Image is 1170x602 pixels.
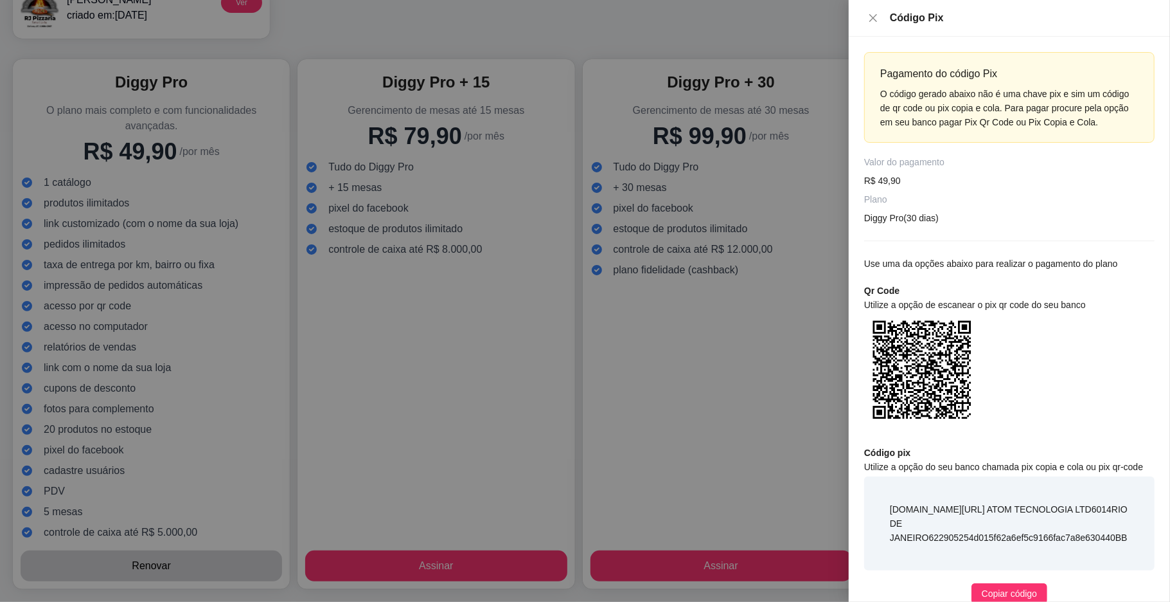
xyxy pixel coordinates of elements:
img: qr-code-pix [864,312,980,428]
article: Qr Code [864,284,1155,298]
article: Código pix [864,446,1155,460]
article: R$ 49,90 [864,174,1155,188]
div: Pagamento do código Pix [880,66,1139,82]
article: [DOMAIN_NAME][URL] ATOM TECNOLOGIA LTD6014RIO DE JANEIRO622905254d015f62a6ef5c9166fac7a8e630440BB [890,502,1129,545]
article: Utilize a opção do seu banco chamada pix copia e cola ou pix qr-code [864,460,1155,474]
div: Código Pix [890,10,1155,26]
div: O código gerado abaixo não é uma chave pix e sim um código de qr code ou pix copia e cola. Para p... [880,87,1139,129]
article: Utilize a opção de escanear o pix qr code do seu banco [864,298,1155,312]
span: close [868,13,878,23]
div: Plano [864,193,1155,206]
div: Valor do pagamento [864,156,1155,169]
article: Diggy Pro (30 dias) [864,211,1155,225]
button: Close [864,12,882,24]
article: Use uma da opções abaixo para realizar o pagamento do plano [864,257,1155,271]
span: Copiar código [982,587,1037,601]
